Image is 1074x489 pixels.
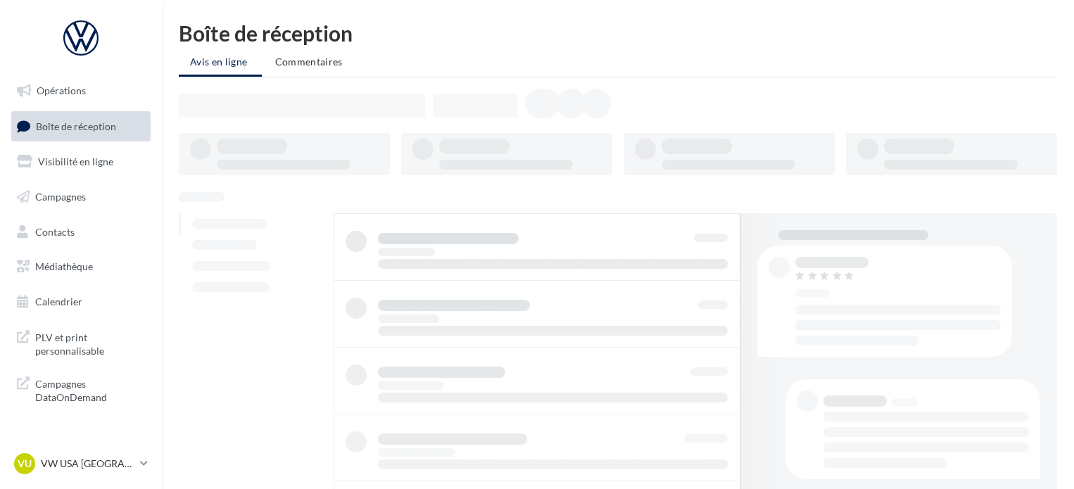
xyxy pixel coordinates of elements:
[11,450,151,477] a: VU VW USA [GEOGRAPHIC_DATA]
[35,296,82,307] span: Calendrier
[8,111,153,141] a: Boîte de réception
[35,225,75,237] span: Contacts
[8,76,153,106] a: Opérations
[8,217,153,247] a: Contacts
[36,120,116,132] span: Boîte de réception
[41,457,134,471] p: VW USA [GEOGRAPHIC_DATA]
[35,374,145,405] span: Campagnes DataOnDemand
[8,322,153,364] a: PLV et print personnalisable
[8,287,153,317] a: Calendrier
[179,23,1057,44] div: Boîte de réception
[38,155,113,167] span: Visibilité en ligne
[35,191,86,203] span: Campagnes
[8,147,153,177] a: Visibilité en ligne
[275,56,343,68] span: Commentaires
[8,182,153,212] a: Campagnes
[37,84,86,96] span: Opérations
[8,369,153,410] a: Campagnes DataOnDemand
[8,252,153,281] a: Médiathèque
[35,260,93,272] span: Médiathèque
[35,328,145,358] span: PLV et print personnalisable
[18,457,32,471] span: VU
